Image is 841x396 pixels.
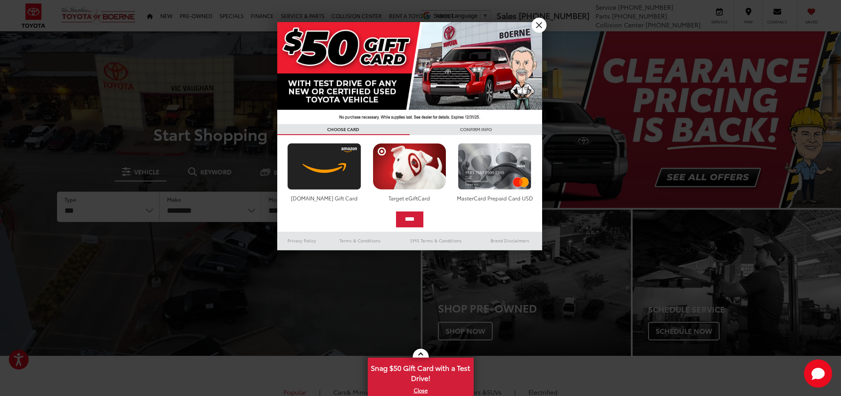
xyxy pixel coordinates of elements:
[285,194,363,202] div: [DOMAIN_NAME] Gift Card
[456,194,534,202] div: MasterCard Prepaid Card USD
[370,194,449,202] div: Target eGiftCard
[277,22,542,124] img: 42635_top_851395.jpg
[277,124,410,135] h3: CHOOSE CARD
[326,235,394,246] a: Terms & Conditions
[277,235,327,246] a: Privacy Policy
[804,359,832,388] svg: Start Chat
[456,143,534,190] img: mastercard.png
[285,143,363,190] img: amazoncard.png
[478,235,542,246] a: Brand Disclaimers
[410,124,542,135] h3: CONFIRM INFO
[394,235,478,246] a: SMS Terms & Conditions
[370,143,449,190] img: targetcard.png
[369,358,473,385] span: Snag $50 Gift Card with a Test Drive!
[804,359,832,388] button: Toggle Chat Window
